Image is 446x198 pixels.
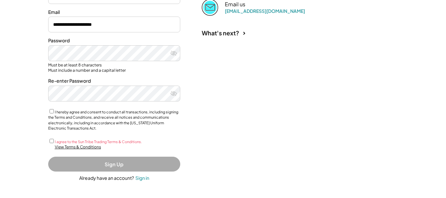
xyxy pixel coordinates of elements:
[79,175,134,181] div: Already have an account?
[48,37,180,44] div: Password
[55,144,101,150] div: View Terms & Conditions
[202,29,239,37] div: What's next?
[225,8,305,14] a: [EMAIL_ADDRESS][DOMAIN_NAME]
[48,110,178,131] label: I hereby agree and consent to conduct all transactions, including signing the Terms and Condition...
[48,157,180,172] button: Sign Up
[55,139,142,144] label: I agree to the Sun Tribe Trading Terms & Conditions.
[48,78,180,84] div: Re-enter Password
[225,1,245,8] div: Email us
[135,175,149,181] div: Sign in
[48,62,180,73] div: Must be at least 8 characters Must include a number and a capital letter
[48,9,180,16] div: Email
